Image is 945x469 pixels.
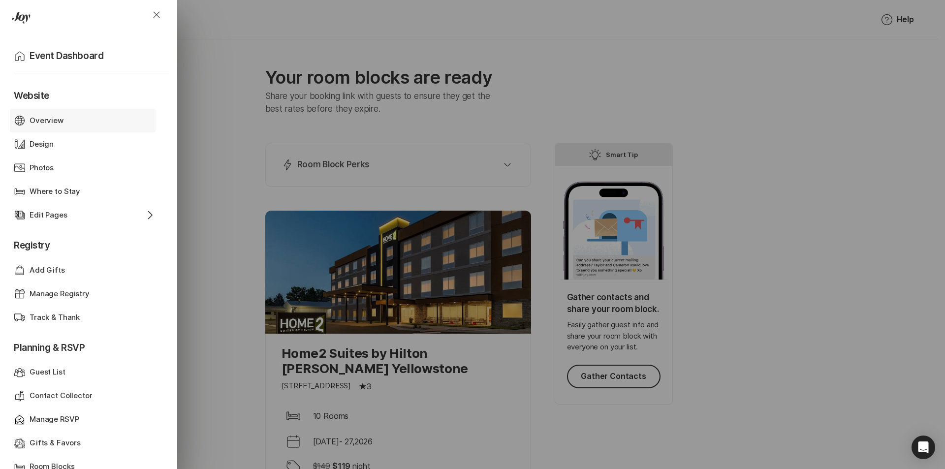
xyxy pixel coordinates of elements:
p: Track & Thank [30,312,80,323]
p: Gifts & Favors [30,438,81,449]
div: Open Intercom Messenger [912,436,935,459]
a: Gifts & Favors [14,432,159,455]
p: Design [30,139,54,150]
a: Overview [14,109,159,132]
p: Where to Stay [30,186,80,197]
p: Planning & RSVP [14,329,159,361]
p: Registry [14,227,159,258]
p: Contact Collector [30,390,92,402]
p: Add Gifts [30,265,65,276]
a: Track & Thank [14,306,159,329]
a: Manage RSVP [14,408,159,432]
a: Photos [14,156,159,180]
p: Event Dashboard [30,49,103,63]
p: Guest List [30,367,65,378]
p: Edit Pages [30,210,67,221]
a: Add Gifts [14,258,159,282]
a: Guest List [14,361,159,384]
p: Manage Registry [30,288,90,300]
a: Manage Registry [14,282,159,306]
a: Event Dashboard [14,43,169,69]
a: Contact Collector [14,384,159,408]
p: Photos [30,162,54,174]
p: Overview [30,115,63,126]
button: Close [139,3,174,27]
a: Design [14,132,159,156]
a: Where to Stay [14,180,159,203]
p: Website [14,77,159,109]
p: Manage RSVP [30,414,79,425]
